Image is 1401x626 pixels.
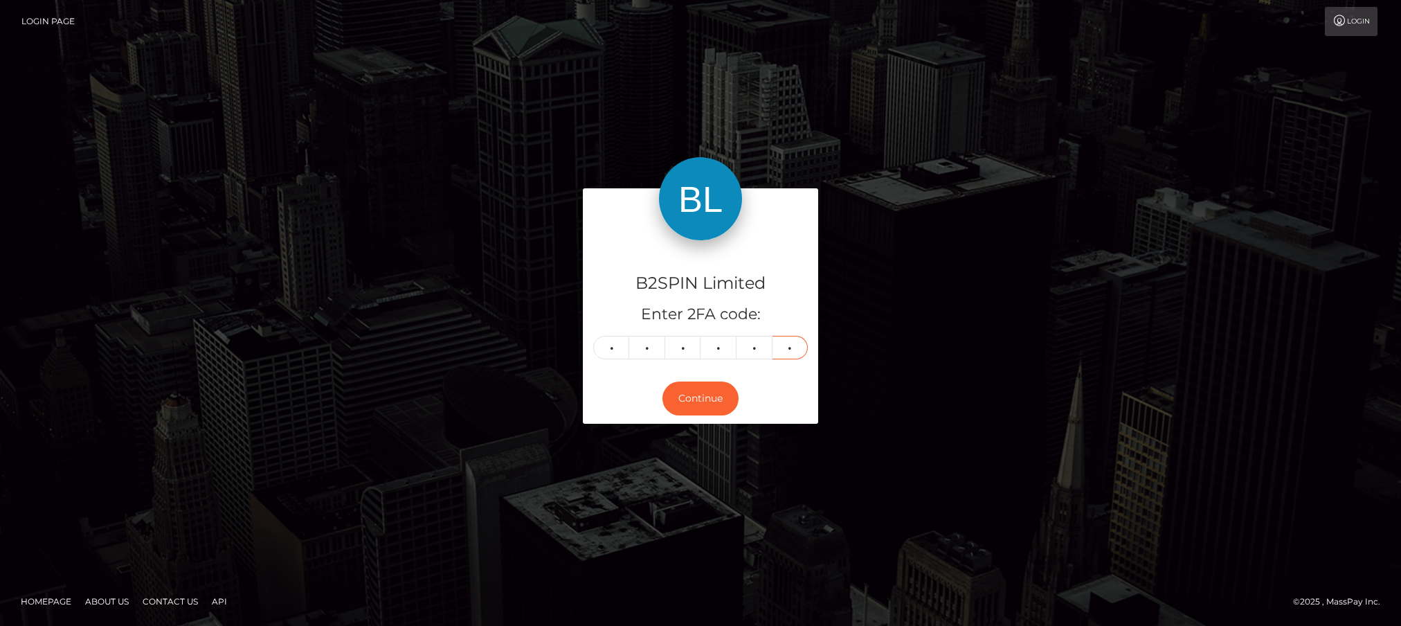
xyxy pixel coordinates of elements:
a: Homepage [15,591,77,612]
h4: B2SPIN Limited [593,271,808,296]
a: Contact Us [137,591,204,612]
div: © 2025 , MassPay Inc. [1293,594,1391,609]
a: About Us [80,591,134,612]
img: B2SPIN Limited [659,157,742,240]
button: Continue [662,382,739,415]
a: Login Page [21,7,75,36]
a: API [206,591,233,612]
h5: Enter 2FA code: [593,304,808,325]
a: Login [1325,7,1377,36]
